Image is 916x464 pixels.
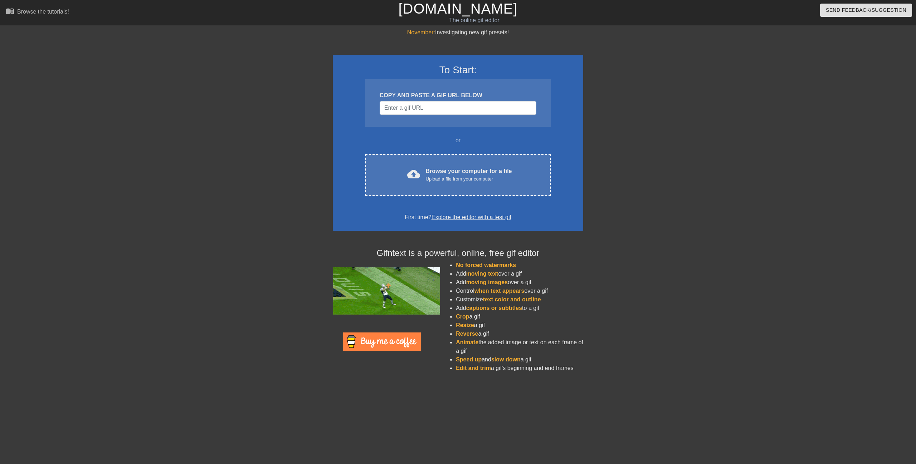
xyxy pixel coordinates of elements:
[466,271,498,277] span: moving text
[456,356,482,362] span: Speed up
[456,270,583,278] li: Add over a gif
[456,330,583,338] li: a gif
[456,331,478,337] span: Reverse
[351,136,565,145] div: or
[432,214,511,220] a: Explore the editor with a test gif
[6,7,14,15] span: menu_book
[456,355,583,364] li: and a gif
[456,295,583,304] li: Customize
[426,167,512,183] div: Browse your computer for a file
[333,248,583,258] h4: Gifntext is a powerful, online, free gif editor
[456,312,583,321] li: a gif
[456,338,583,355] li: the added image or text on each frame of a gif
[456,314,469,320] span: Crop
[456,364,583,372] li: a gif's beginning and end frames
[456,278,583,287] li: Add over a gif
[826,6,906,15] span: Send Feedback/Suggestion
[380,101,536,115] input: Username
[342,213,574,222] div: First time?
[6,7,69,18] a: Browse the tutorials!
[456,304,583,312] li: Add to a gif
[17,9,69,15] div: Browse the tutorials!
[407,168,420,181] span: cloud_upload
[466,305,522,311] span: captions or subtitles
[398,1,517,16] a: [DOMAIN_NAME]
[333,28,583,37] div: Investigating new gif presets!
[466,279,508,285] span: moving images
[426,176,512,183] div: Upload a file from your computer
[456,365,491,371] span: Edit and trim
[342,64,574,76] h3: To Start:
[343,332,421,351] img: Buy Me A Coffee
[380,91,536,100] div: COPY AND PASTE A GIF URL BELOW
[333,267,440,315] img: football_small.gif
[309,16,639,25] div: The online gif editor
[407,29,435,35] span: November:
[456,321,583,330] li: a gif
[456,339,478,345] span: Animate
[456,287,583,295] li: Control over a gif
[491,356,521,362] span: slow down
[456,262,516,268] span: No forced watermarks
[474,288,525,294] span: when text appears
[483,296,541,302] span: text color and outline
[820,4,912,17] button: Send Feedback/Suggestion
[456,322,474,328] span: Resize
